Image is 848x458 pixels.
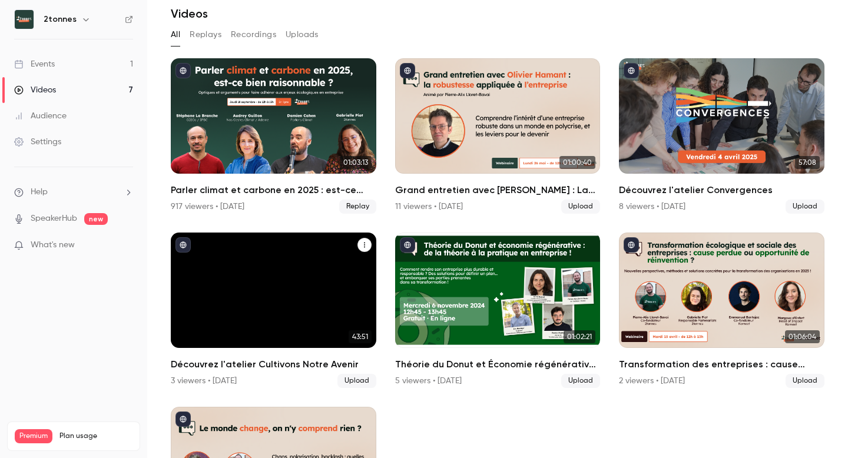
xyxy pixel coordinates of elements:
[171,183,376,197] h2: Parler climat et carbone en 2025 : est-ce bien raisonnable ?
[14,136,61,148] div: Settings
[785,330,820,343] span: 01:06:04
[786,374,824,388] span: Upload
[175,63,191,78] button: published
[14,110,67,122] div: Audience
[15,10,34,29] img: 2tonnes
[349,330,372,343] span: 43:51
[84,213,108,225] span: new
[395,58,601,214] li: Grand entretien avec Olivier Hamant : La robustesse appliquée aux entreprises
[619,58,824,214] li: Découvrez l'atelier Convergences
[171,58,376,214] li: Parler climat et carbone en 2025 : est-ce bien raisonnable ?
[44,14,77,25] h6: 2tonnes
[400,63,415,78] button: published
[31,239,75,251] span: What's new
[339,200,376,214] span: Replay
[31,213,77,225] a: SpeakerHub
[171,25,180,44] button: All
[286,25,319,44] button: Uploads
[395,233,601,388] li: Théorie du Donut et Économie régénérative : quelle pratique en entreprise ?
[395,201,463,213] div: 11 viewers • [DATE]
[190,25,221,44] button: Replays
[395,233,601,388] a: 01:02:21Théorie du Donut et Économie régénérative : quelle pratique en entreprise ?5 viewers • [D...
[31,186,48,198] span: Help
[171,201,244,213] div: 917 viewers • [DATE]
[59,432,132,441] span: Plan usage
[119,240,133,251] iframe: Noticeable Trigger
[624,63,639,78] button: published
[786,200,824,214] span: Upload
[795,156,820,169] span: 57:08
[561,374,600,388] span: Upload
[559,156,595,169] span: 01:00:40
[171,375,237,387] div: 3 viewers • [DATE]
[619,233,824,388] li: Transformation des entreprises : cause perdue ou opportunité de réinvention ?
[619,183,824,197] h2: Découvrez l'atelier Convergences
[14,186,133,198] li: help-dropdown-opener
[231,25,276,44] button: Recordings
[171,233,376,388] a: 43:51Découvrez l'atelier Cultivons Notre Avenir3 viewers • [DATE]Upload
[15,429,52,443] span: Premium
[619,58,824,214] a: 57:08Découvrez l'atelier Convergences8 viewers • [DATE]Upload
[14,58,55,70] div: Events
[171,357,376,371] h2: Découvrez l'atelier Cultivons Notre Avenir
[619,233,824,388] a: 01:06:04Transformation des entreprises : cause perdue ou opportunité de réinvention ?2 viewers • ...
[561,200,600,214] span: Upload
[171,58,376,214] a: 01:03:13Parler climat et carbone en 2025 : est-ce bien raisonnable ?917 viewers • [DATE]Replay
[14,84,56,96] div: Videos
[175,237,191,253] button: published
[624,237,639,253] button: published
[564,330,595,343] span: 01:02:21
[395,357,601,371] h2: Théorie du Donut et Économie régénérative : quelle pratique en entreprise ?
[400,237,415,253] button: published
[619,201,685,213] div: 8 viewers • [DATE]
[171,6,208,21] h1: Videos
[175,411,191,427] button: published
[395,58,601,214] a: 01:00:40Grand entretien avec [PERSON_NAME] : La robustesse appliquée aux entreprises11 viewers •...
[340,156,372,169] span: 01:03:13
[619,375,685,387] div: 2 viewers • [DATE]
[337,374,376,388] span: Upload
[619,357,824,371] h2: Transformation des entreprises : cause perdue ou opportunité de réinvention ?
[171,233,376,388] li: Découvrez l'atelier Cultivons Notre Avenir
[395,375,462,387] div: 5 viewers • [DATE]
[395,183,601,197] h2: Grand entretien avec [PERSON_NAME] : La robustesse appliquée aux entreprises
